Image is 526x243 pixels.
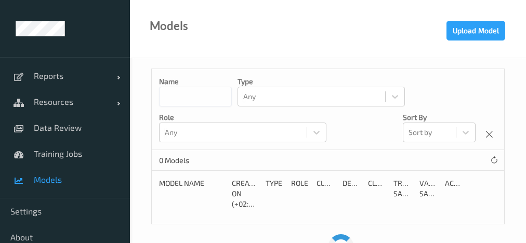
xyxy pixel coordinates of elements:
div: Created On (+02:00) [232,178,258,209]
p: Sort by [403,112,476,123]
div: Accuracy [445,178,463,209]
p: Name [159,76,232,87]
div: Type [266,178,284,209]
p: Type [238,76,405,87]
p: Role [159,112,326,123]
div: Models [150,21,188,31]
div: devices [343,178,361,209]
p: 0 Models [159,155,237,166]
div: clusters [317,178,335,209]
div: Role [291,178,309,209]
div: Validation Samples [419,178,438,209]
div: Model Name [159,178,225,209]
button: Upload Model [446,21,505,40]
div: Train Samples [393,178,412,209]
div: Classes [368,178,386,209]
